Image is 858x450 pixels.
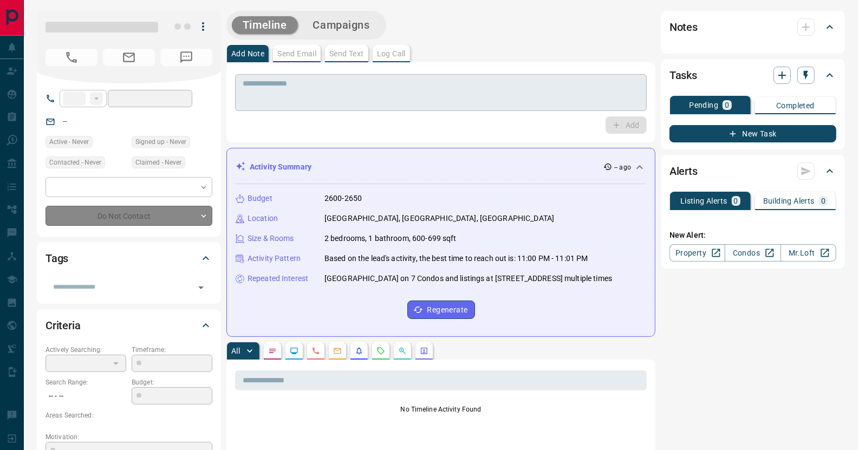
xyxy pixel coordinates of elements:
[734,197,738,205] p: 0
[669,14,836,40] div: Notes
[45,312,212,338] div: Criteria
[45,206,212,226] div: Do Not Contact
[669,125,836,142] button: New Task
[398,347,407,355] svg: Opportunities
[669,162,698,180] h2: Alerts
[63,117,67,126] a: --
[763,197,815,205] p: Building Alerts
[132,377,212,387] p: Budget:
[376,347,385,355] svg: Requests
[302,16,381,34] button: Campaigns
[45,432,212,442] p: Motivation:
[324,213,554,224] p: [GEOGRAPHIC_DATA], [GEOGRAPHIC_DATA], [GEOGRAPHIC_DATA]
[689,101,718,109] p: Pending
[268,347,277,355] svg: Notes
[232,16,298,34] button: Timeline
[821,197,825,205] p: 0
[231,50,264,57] p: Add Note
[420,347,428,355] svg: Agent Actions
[135,157,181,168] span: Claimed - Never
[235,405,647,414] p: No Timeline Activity Found
[614,162,631,172] p: -- ago
[669,158,836,184] div: Alerts
[45,317,81,334] h2: Criteria
[680,197,727,205] p: Listing Alerts
[290,347,298,355] svg: Lead Browsing Activity
[669,230,836,241] p: New Alert:
[669,18,698,36] h2: Notes
[132,345,212,355] p: Timeframe:
[669,244,725,262] a: Property
[248,233,294,244] p: Size & Rooms
[725,244,781,262] a: Condos
[324,233,457,244] p: 2 bedrooms, 1 bathroom, 600-699 sqft
[135,136,186,147] span: Signed up - Never
[45,410,212,420] p: Areas Searched:
[160,49,212,66] span: No Number
[776,102,815,109] p: Completed
[311,347,320,355] svg: Calls
[248,193,272,204] p: Budget
[324,273,612,284] p: [GEOGRAPHIC_DATA] on 7 Condos and listings at [STREET_ADDRESS] multiple times
[669,67,697,84] h2: Tasks
[45,387,126,405] p: -- - --
[45,345,126,355] p: Actively Searching:
[725,101,729,109] p: 0
[250,161,311,173] p: Activity Summary
[49,136,89,147] span: Active - Never
[45,377,126,387] p: Search Range:
[193,280,209,295] button: Open
[781,244,836,262] a: Mr.Loft
[324,193,362,204] p: 2600-2650
[355,347,363,355] svg: Listing Alerts
[45,49,97,66] span: No Number
[669,62,836,88] div: Tasks
[248,253,301,264] p: Activity Pattern
[248,213,278,224] p: Location
[45,250,68,267] h2: Tags
[248,273,308,284] p: Repeated Interest
[407,301,475,319] button: Regenerate
[45,245,212,271] div: Tags
[103,49,155,66] span: No Email
[324,253,588,264] p: Based on the lead's activity, the best time to reach out is: 11:00 PM - 11:01 PM
[231,347,240,355] p: All
[236,157,646,177] div: Activity Summary-- ago
[49,157,101,168] span: Contacted - Never
[333,347,342,355] svg: Emails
